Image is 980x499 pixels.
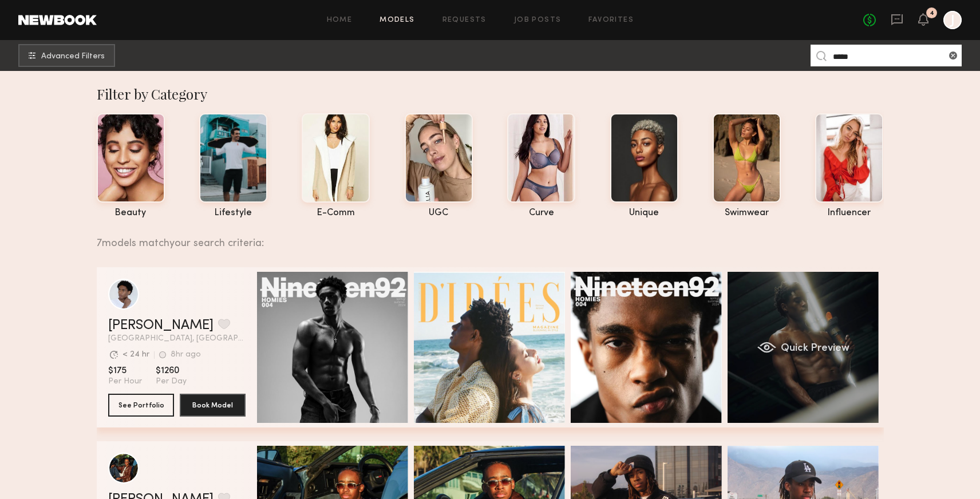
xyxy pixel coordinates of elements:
[122,351,149,359] div: < 24 hr
[943,11,962,29] a: J
[108,377,142,387] span: Per Hour
[108,335,246,343] span: [GEOGRAPHIC_DATA], [GEOGRAPHIC_DATA]
[108,365,142,377] span: $175
[97,225,875,249] div: 7 models match your search criteria:
[180,394,246,417] button: Book Model
[156,377,187,387] span: Per Day
[327,17,353,24] a: Home
[405,208,473,218] div: UGC
[108,394,174,417] button: See Portfolio
[108,319,214,332] a: [PERSON_NAME]
[302,208,370,218] div: e-comm
[514,17,562,24] a: Job Posts
[41,53,105,61] span: Advanced Filters
[588,17,634,24] a: Favorites
[97,208,165,218] div: beauty
[442,17,487,24] a: Requests
[815,208,883,218] div: influencer
[97,85,884,103] div: Filter by Category
[18,44,115,67] button: Advanced Filters
[380,17,414,24] a: Models
[156,365,187,377] span: $1260
[780,343,849,354] span: Quick Preview
[713,208,781,218] div: swimwear
[930,10,934,17] div: 4
[199,208,267,218] div: lifestyle
[610,208,678,218] div: unique
[507,208,575,218] div: curve
[171,351,201,359] div: 8hr ago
